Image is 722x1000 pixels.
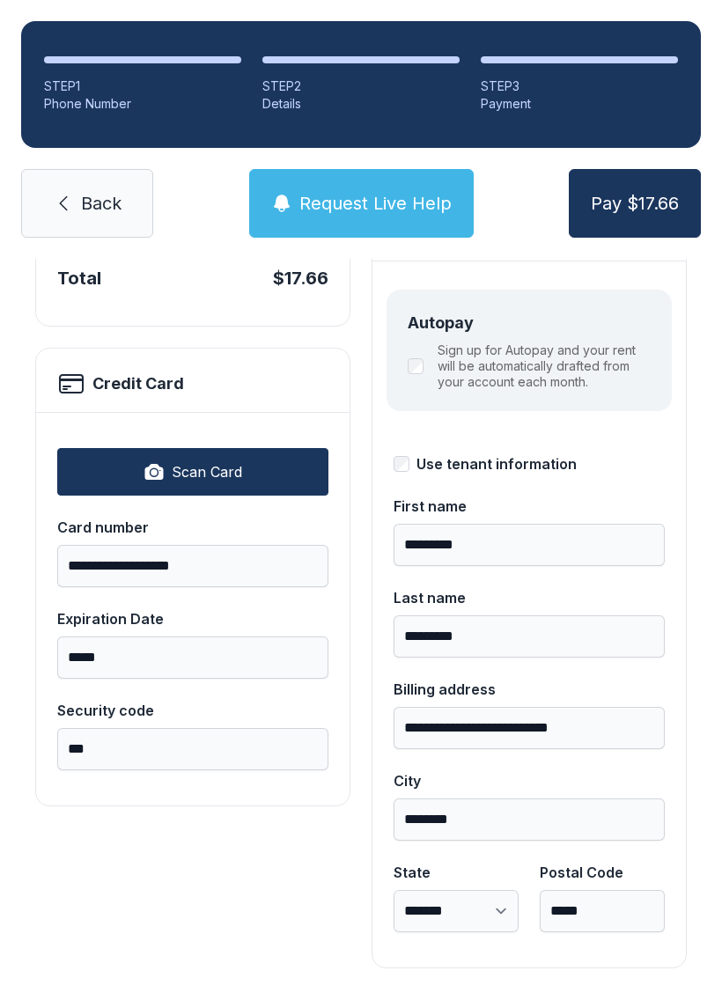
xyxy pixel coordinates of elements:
[44,95,241,113] div: Phone Number
[540,862,665,883] div: Postal Code
[57,545,328,587] input: Card number
[540,890,665,932] input: Postal Code
[57,608,328,629] div: Expiration Date
[262,77,460,95] div: STEP 2
[591,191,679,216] span: Pay $17.66
[262,95,460,113] div: Details
[394,890,519,932] select: State
[57,700,328,721] div: Security code
[57,636,328,679] input: Expiration Date
[438,342,651,390] label: Sign up for Autopay and your rent will be automatically drafted from your account each month.
[57,266,101,290] div: Total
[394,496,665,517] div: First name
[416,453,577,474] div: Use tenant information
[57,517,328,538] div: Card number
[273,266,328,290] div: $17.66
[394,524,665,566] input: First name
[44,77,241,95] div: STEP 1
[481,77,678,95] div: STEP 3
[481,95,678,113] div: Payment
[408,311,651,335] div: Autopay
[172,461,242,482] span: Scan Card
[92,371,184,396] h2: Credit Card
[57,728,328,770] input: Security code
[394,707,665,749] input: Billing address
[394,615,665,658] input: Last name
[394,679,665,700] div: Billing address
[299,191,452,216] span: Request Live Help
[394,587,665,608] div: Last name
[394,862,519,883] div: State
[394,798,665,841] input: City
[81,191,122,216] span: Back
[394,770,665,791] div: City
